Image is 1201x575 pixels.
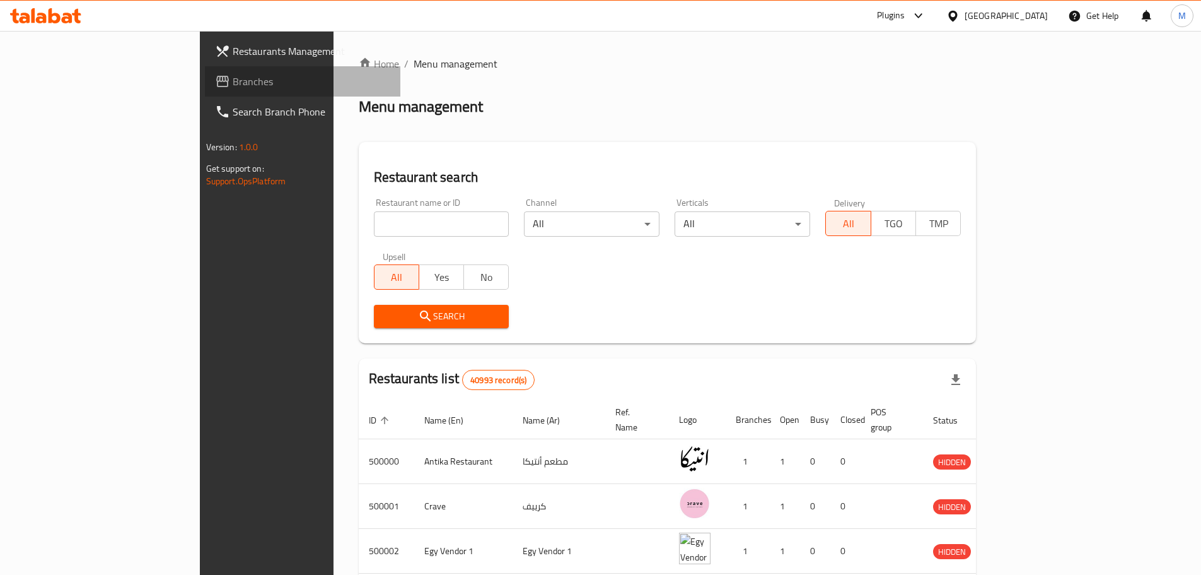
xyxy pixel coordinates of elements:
[383,252,406,261] label: Upsell
[233,104,390,119] span: Search Branch Phone
[830,484,861,529] td: 0
[1178,9,1186,23] span: M
[205,97,400,127] a: Search Branch Phone
[770,484,800,529] td: 1
[359,97,483,117] h2: Menu management
[871,405,908,435] span: POS group
[800,529,830,574] td: 0
[463,264,509,290] button: No
[831,215,866,233] span: All
[877,8,905,23] div: Plugins
[233,44,390,59] span: Restaurants Management
[770,529,800,574] td: 1
[469,268,504,287] span: No
[414,439,513,484] td: Antika Restaurant
[380,268,414,287] span: All
[233,74,390,89] span: Branches
[669,401,726,439] th: Logo
[414,484,513,529] td: Crave
[615,405,654,435] span: Ref. Name
[513,529,605,574] td: Egy Vendor 1
[206,173,286,189] a: Support.OpsPlatform
[369,413,393,428] span: ID
[933,413,974,428] span: Status
[206,160,264,177] span: Get support on:
[359,56,977,71] nav: breadcrumb
[933,454,971,470] div: HIDDEN
[933,455,971,470] span: HIDDEN
[404,56,409,71] li: /
[513,484,605,529] td: كرييف
[462,370,535,390] div: Total records count
[726,439,770,484] td: 1
[414,56,497,71] span: Menu management
[524,211,659,237] div: All
[424,268,459,287] span: Yes
[800,401,830,439] th: Busy
[800,439,830,484] td: 0
[374,305,509,328] button: Search
[419,264,464,290] button: Yes
[424,413,480,428] span: Name (En)
[374,168,961,187] h2: Restaurant search
[679,533,711,564] img: Egy Vendor 1
[679,488,711,519] img: Crave
[513,439,605,484] td: مطعم أنتيكا
[523,413,576,428] span: Name (Ar)
[965,9,1048,23] div: [GEOGRAPHIC_DATA]
[941,365,971,395] div: Export file
[871,211,916,236] button: TGO
[726,529,770,574] td: 1
[825,211,871,236] button: All
[830,529,861,574] td: 0
[933,500,971,514] span: HIDDEN
[206,139,237,155] span: Version:
[463,374,534,386] span: 40993 record(s)
[205,66,400,97] a: Branches
[205,36,400,66] a: Restaurants Management
[374,211,509,237] input: Search for restaurant name or ID..
[770,401,800,439] th: Open
[770,439,800,484] td: 1
[830,401,861,439] th: Closed
[374,264,419,290] button: All
[239,139,258,155] span: 1.0.0
[414,529,513,574] td: Egy Vendor 1
[915,211,961,236] button: TMP
[830,439,861,484] td: 0
[834,198,866,207] label: Delivery
[933,545,971,559] span: HIDDEN
[675,211,810,237] div: All
[679,443,711,475] img: Antika Restaurant
[800,484,830,529] td: 0
[369,369,535,390] h2: Restaurants list
[726,484,770,529] td: 1
[384,309,499,324] span: Search
[726,401,770,439] th: Branches
[921,215,956,233] span: TMP
[876,215,911,233] span: TGO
